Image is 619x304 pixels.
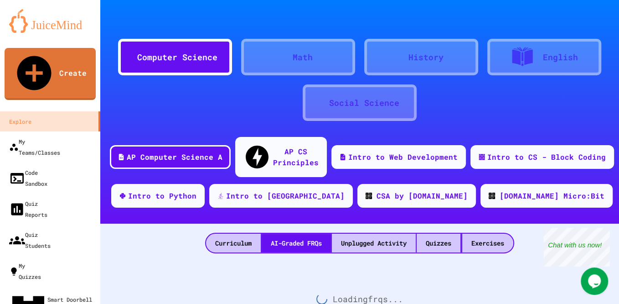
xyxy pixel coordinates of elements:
div: CSA by [DOMAIN_NAME] [377,190,468,201]
div: Math [293,51,313,63]
div: Social Science [329,97,399,109]
img: CODE_logo_RGB.png [489,193,495,199]
iframe: chat widget [543,228,610,267]
div: My Quizzes [9,260,41,282]
img: CODE_logo_RGB.png [366,193,372,199]
div: Code Sandbox [9,167,47,189]
div: History [408,51,444,63]
div: Explore [9,116,31,127]
div: Quiz Students [9,229,51,251]
div: Quiz Reports [9,198,47,220]
div: Curriculum [206,234,261,252]
img: logo-orange.svg [9,9,91,33]
div: My Teams/Classes [9,136,60,158]
div: AI-Graded FRQs [262,234,331,252]
div: Unplugged Activity [332,234,416,252]
div: Intro to [GEOGRAPHIC_DATA] [226,190,345,201]
div: Exercises [462,234,513,252]
div: Computer Science [137,51,217,63]
div: Intro to Python [128,190,196,201]
iframe: chat widget [581,267,610,295]
div: AP Computer Science A [127,152,222,162]
div: AP CS Principles [273,146,319,168]
div: [DOMAIN_NAME] Micro:Bit [500,190,604,201]
a: Create [5,48,96,100]
div: Quizzes [417,234,460,252]
div: Intro to CS - Block Coding [487,152,606,162]
div: English [543,51,578,63]
div: Intro to Web Development [348,152,458,162]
